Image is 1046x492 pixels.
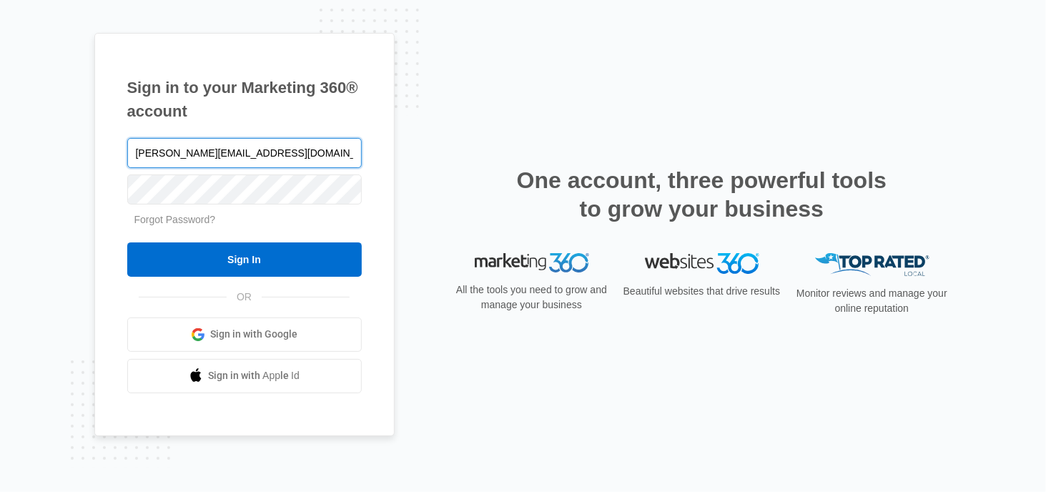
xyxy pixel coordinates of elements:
input: Email [127,138,362,168]
h1: Sign in to your Marketing 360® account [127,76,362,123]
a: Sign in with Google [127,318,362,352]
img: Top Rated Local [815,253,929,277]
img: Marketing 360 [475,253,589,273]
a: Forgot Password? [134,214,216,225]
img: Websites 360 [645,253,759,274]
h2: One account, three powerful tools to grow your business [513,166,892,223]
span: Sign in with Apple Id [208,368,300,383]
p: Monitor reviews and manage your online reputation [792,286,952,316]
span: OR [227,290,262,305]
p: All the tools you need to grow and manage your business [452,282,612,313]
p: Beautiful websites that drive results [622,284,782,299]
input: Sign In [127,242,362,277]
a: Sign in with Apple Id [127,359,362,393]
span: Sign in with Google [210,327,297,342]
